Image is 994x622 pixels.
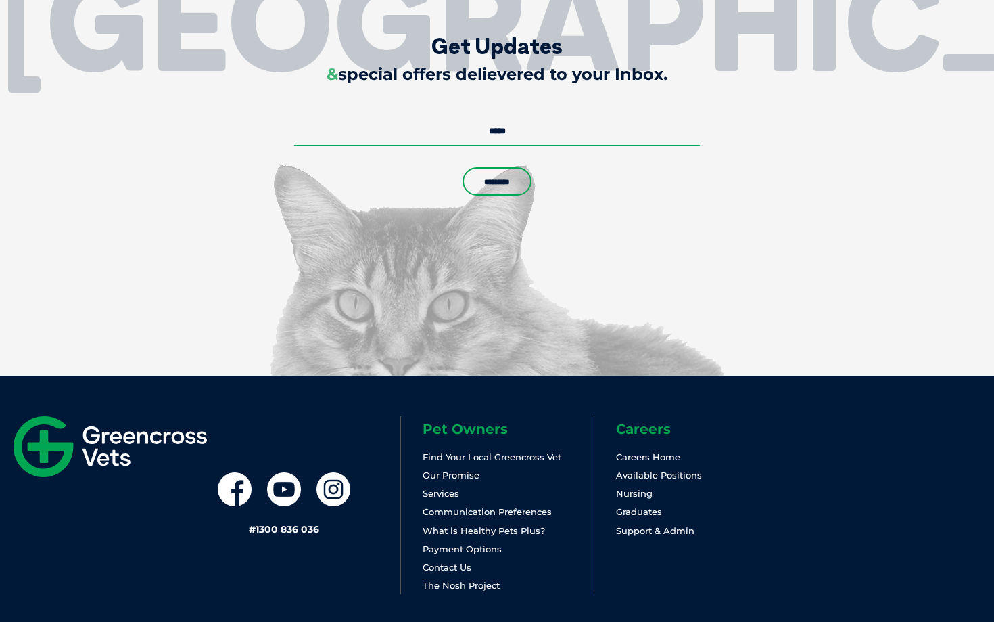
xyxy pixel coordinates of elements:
[423,488,459,499] a: Services
[616,422,787,436] h6: Careers
[616,506,662,517] a: Graduates
[423,543,502,554] a: Payment Options
[423,422,594,436] h6: Pet Owners
[423,451,561,462] a: Find Your Local Greencross Vet
[423,562,471,573] a: Contact Us
[616,525,694,536] a: Support & Admin
[423,506,552,517] a: Communication Preferences
[423,525,545,536] a: What is Healthy Pets Plus?
[423,470,479,481] a: Our Promise
[249,523,319,535] a: #1300 836 036
[616,451,680,462] a: Careers Home
[423,580,500,591] a: The Nosh Project
[249,523,256,535] span: #
[616,488,653,499] a: Nursing
[616,470,702,481] a: Available Positions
